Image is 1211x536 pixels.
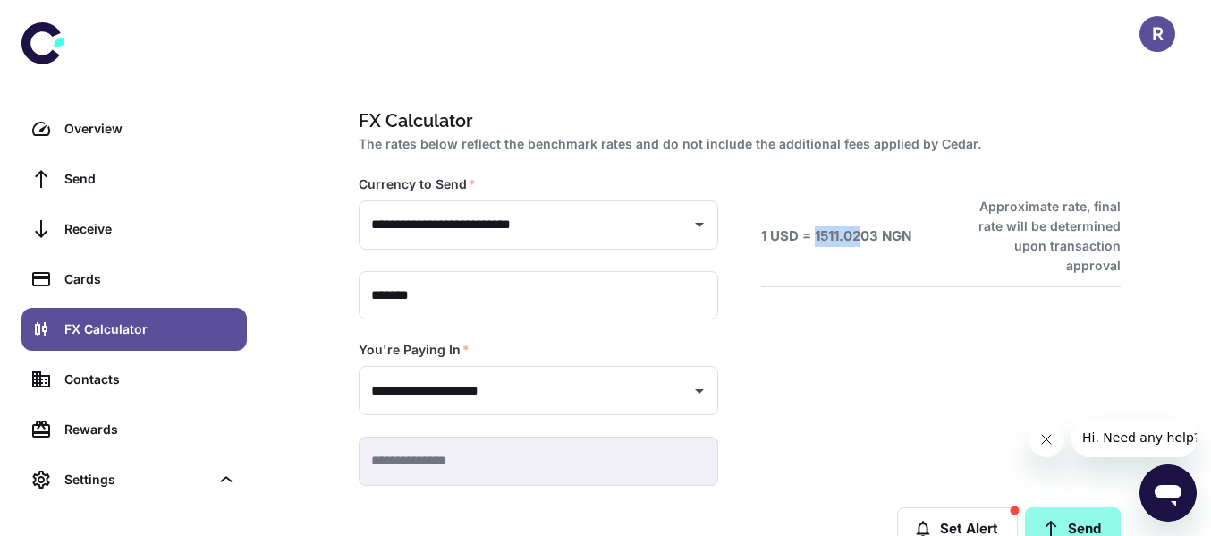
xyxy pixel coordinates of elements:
h6: 1 USD = 1511.0203 NGN [761,226,911,247]
label: You're Paying In [359,341,470,359]
div: Settings [64,470,209,489]
a: Overview [21,107,247,150]
div: Rewards [64,420,236,439]
div: Settings [21,458,247,501]
label: Currency to Send [359,175,476,193]
h6: Approximate rate, final rate will be determined upon transaction approval [959,197,1121,276]
div: Overview [64,119,236,139]
a: Send [21,157,247,200]
iframe: Close message [1029,421,1064,457]
h1: FX Calculator [359,107,1114,134]
span: Hi. Need any help? [11,13,129,27]
div: Receive [64,219,236,239]
iframe: Button to launch messaging window [1139,464,1197,522]
a: FX Calculator [21,308,247,351]
div: Send [64,169,236,189]
div: Cards [64,269,236,289]
button: Open [687,212,712,237]
a: Rewards [21,408,247,451]
iframe: Message from company [1071,418,1197,457]
a: Contacts [21,358,247,401]
button: Open [687,379,712,404]
a: Receive [21,208,247,251]
div: Contacts [64,370,236,389]
a: Cards [21,258,247,301]
button: R [1139,16,1175,52]
div: FX Calculator [64,319,236,339]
